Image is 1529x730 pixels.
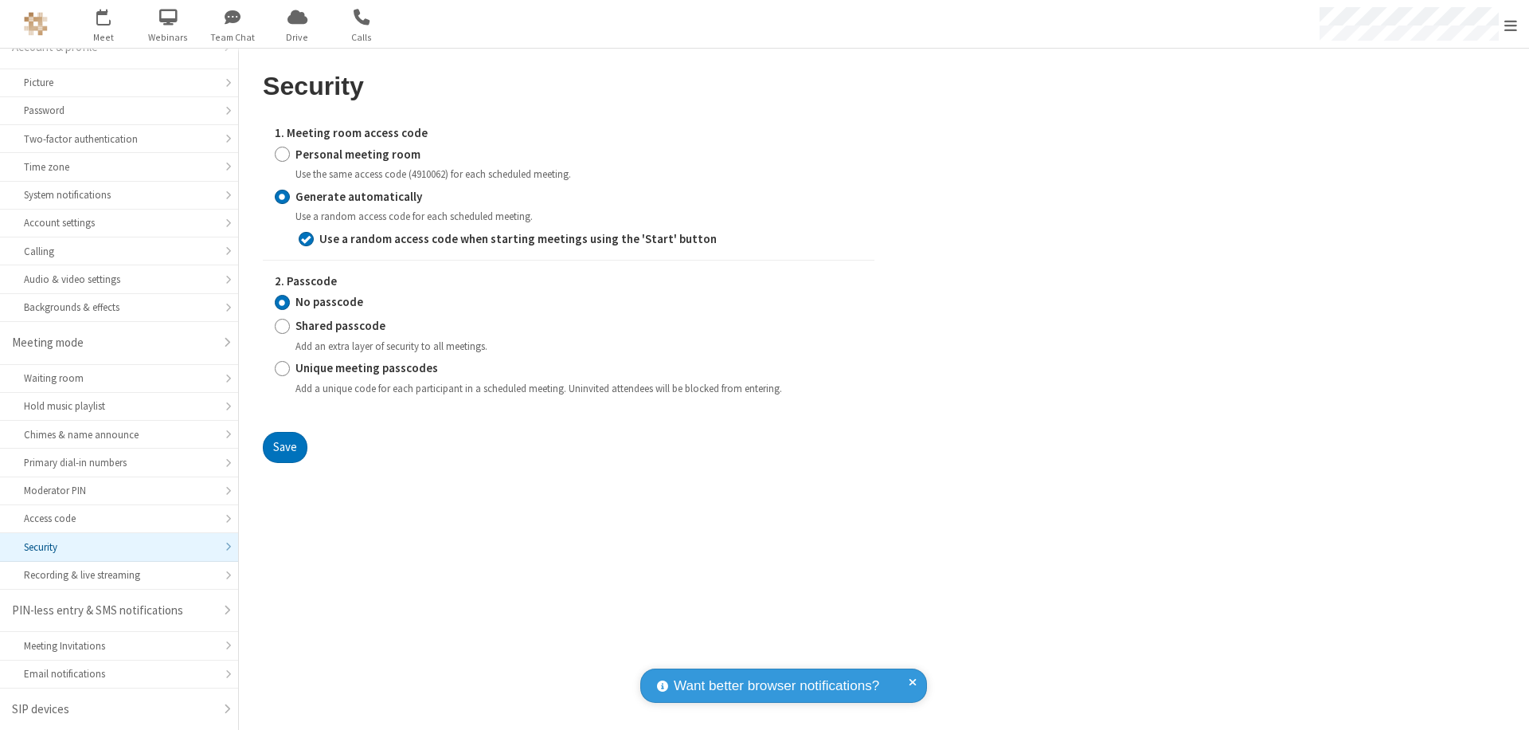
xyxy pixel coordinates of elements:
span: Meet [74,30,134,45]
span: Want better browser notifications? [674,676,879,697]
div: Meeting mode [12,334,214,352]
div: Meeting Invitations [24,638,214,653]
label: 2. Passcode [275,273,862,291]
strong: Use a random access code when starting meetings using the 'Start' button [319,231,717,246]
div: Audio & video settings [24,272,214,287]
div: Use the same access code (4910062) for each scheduled meeting. [295,167,862,182]
div: 1 [108,9,118,21]
div: PIN-less entry & SMS notifications [12,602,214,620]
img: QA Selenium DO NOT DELETE OR CHANGE [24,12,48,36]
strong: Shared passcode [295,318,385,333]
div: Moderator PIN [24,483,214,498]
div: Add an extra layer of security to all meetings. [295,339,862,354]
div: Time zone [24,159,214,175]
strong: Unique meeting passcodes [295,360,438,375]
div: Primary dial-in numbers [24,455,214,470]
div: Recording & live streaming [24,567,214,583]
span: Webinars [139,30,198,45]
label: 1. Meeting room access code [275,124,862,143]
div: Picture [24,75,214,90]
strong: No passcode [295,294,363,309]
div: Add a unique code for each participant in a scheduled meeting. Uninvited attendees will be blocke... [295,381,862,396]
strong: Generate automatically [295,189,422,204]
div: Waiting room [24,371,214,386]
div: System notifications [24,187,214,202]
div: Password [24,103,214,118]
div: Hold music playlist [24,398,214,414]
div: Security [24,540,214,555]
button: Save [263,432,307,464]
div: Access code [24,511,214,526]
span: Team Chat [203,30,263,45]
div: Email notifications [24,666,214,681]
span: Calls [332,30,392,45]
div: Two-factor authentication [24,131,214,147]
div: Calling [24,244,214,259]
div: Account settings [24,215,214,230]
div: SIP devices [12,701,214,719]
div: Chimes & name announce [24,427,214,442]
span: Drive [268,30,327,45]
div: Backgrounds & effects [24,300,214,315]
strong: Personal meeting room [295,147,420,162]
h2: Security [263,73,874,100]
div: Use a random access code for each scheduled meeting. [295,209,862,224]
